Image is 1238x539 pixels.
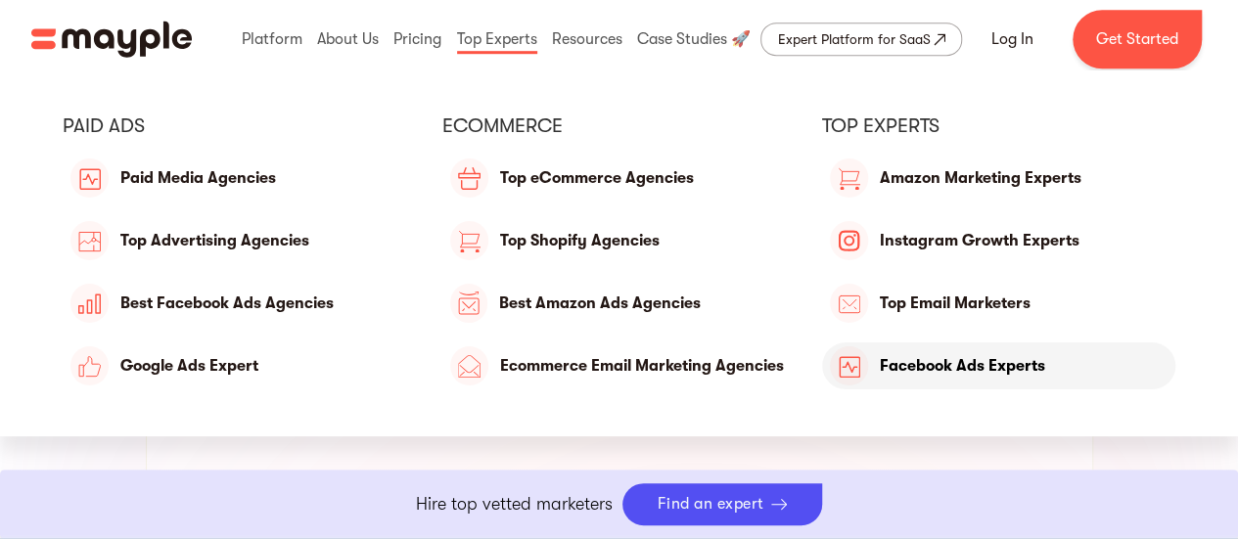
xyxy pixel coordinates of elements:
[547,8,627,70] div: Resources
[1073,10,1202,68] a: Get Started
[63,113,416,139] div: PAID ADS
[416,491,613,517] p: Hire top vetted marketers
[760,22,962,56] a: Expert Platform for SaaS
[31,21,192,58] a: home
[822,113,1175,139] div: Top Experts
[968,16,1057,63] a: Log In
[389,8,446,70] div: Pricing
[442,113,796,139] div: eCommerce
[237,8,307,70] div: Platform
[452,8,542,70] div: Top Experts
[312,8,384,70] div: About Us
[777,27,930,51] div: Expert Platform for SaaS
[658,495,764,514] div: Find an expert
[31,21,192,58] img: Mayple logo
